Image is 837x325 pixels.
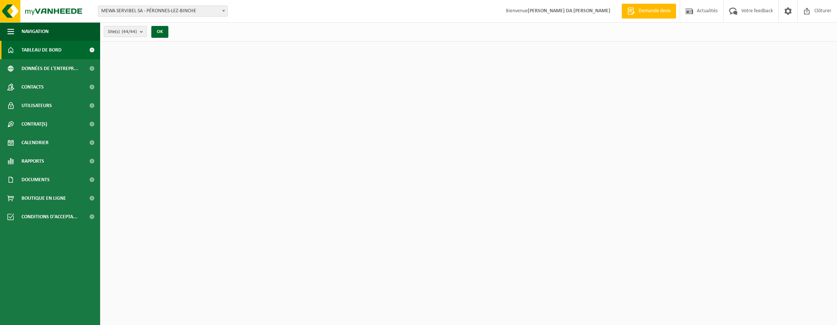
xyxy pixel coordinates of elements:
[528,8,610,14] strong: [PERSON_NAME] DA [PERSON_NAME]
[22,41,62,59] span: Tableau de bord
[22,170,50,189] span: Documents
[22,78,44,96] span: Contacts
[22,59,78,78] span: Données de l'entrepr...
[151,26,168,38] button: OK
[22,96,52,115] span: Utilisateurs
[122,29,137,34] count: (44/44)
[22,22,49,41] span: Navigation
[104,26,147,37] button: Site(s)(44/44)
[22,208,78,226] span: Conditions d'accepta...
[108,26,137,37] span: Site(s)
[22,115,47,133] span: Contrat(s)
[98,6,227,16] span: MEWA SERVIBEL SA - PÉRONNES-LEZ-BINCHE
[622,4,676,19] a: Demande devis
[22,189,66,208] span: Boutique en ligne
[22,133,49,152] span: Calendrier
[98,6,228,17] span: MEWA SERVIBEL SA - PÉRONNES-LEZ-BINCHE
[637,7,672,15] span: Demande devis
[22,152,44,170] span: Rapports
